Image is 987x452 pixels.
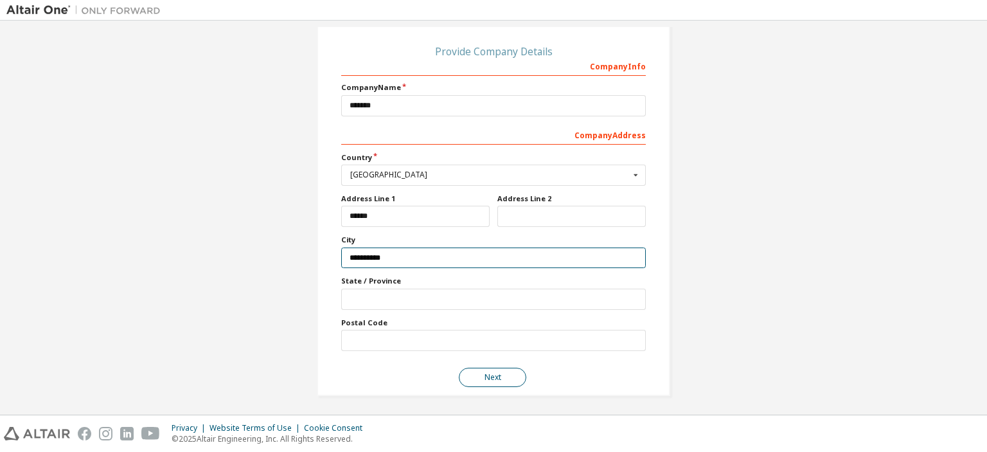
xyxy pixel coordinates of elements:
div: Provide Company Details [341,48,646,55]
img: youtube.svg [141,427,160,440]
label: State / Province [341,276,646,286]
label: Postal Code [341,318,646,328]
div: Cookie Consent [304,423,370,433]
div: Privacy [172,423,209,433]
label: Address Line 2 [497,194,646,204]
img: instagram.svg [99,427,112,440]
p: © 2025 Altair Engineering, Inc. All Rights Reserved. [172,433,370,444]
div: Company Info [341,55,646,76]
img: linkedin.svg [120,427,134,440]
label: Country [341,152,646,163]
label: Company Name [341,82,646,93]
div: Company Address [341,124,646,145]
img: facebook.svg [78,427,91,440]
label: Address Line 1 [341,194,490,204]
img: Altair One [6,4,167,17]
img: altair_logo.svg [4,427,70,440]
div: [GEOGRAPHIC_DATA] [350,171,630,179]
label: City [341,235,646,245]
button: Next [459,368,526,387]
div: Website Terms of Use [209,423,304,433]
